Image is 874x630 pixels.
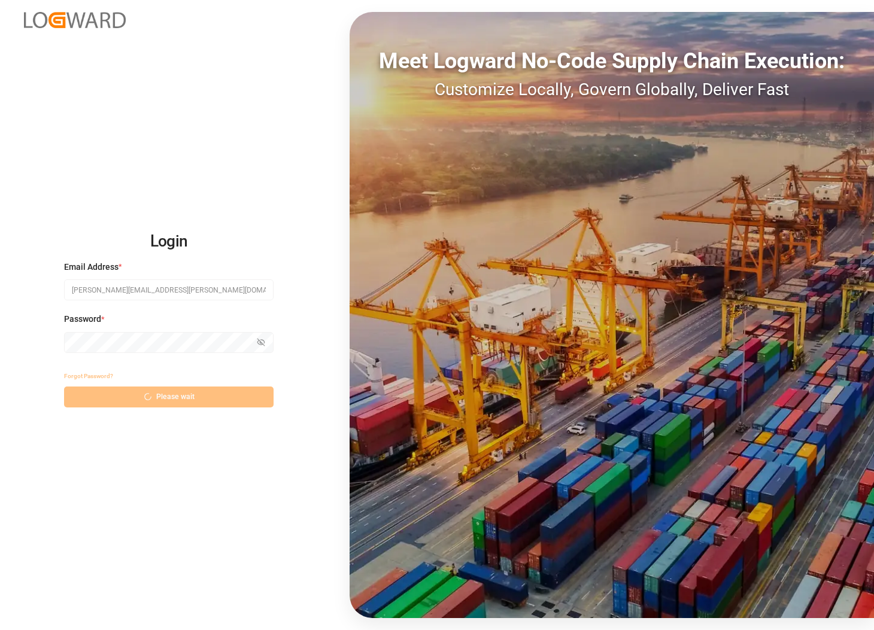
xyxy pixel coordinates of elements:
[64,261,119,273] span: Email Address
[64,223,274,261] h2: Login
[350,45,874,77] div: Meet Logward No-Code Supply Chain Execution:
[24,12,126,28] img: Logward_new_orange.png
[64,279,274,300] input: Enter your email
[350,77,874,102] div: Customize Locally, Govern Globally, Deliver Fast
[64,313,101,325] span: Password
